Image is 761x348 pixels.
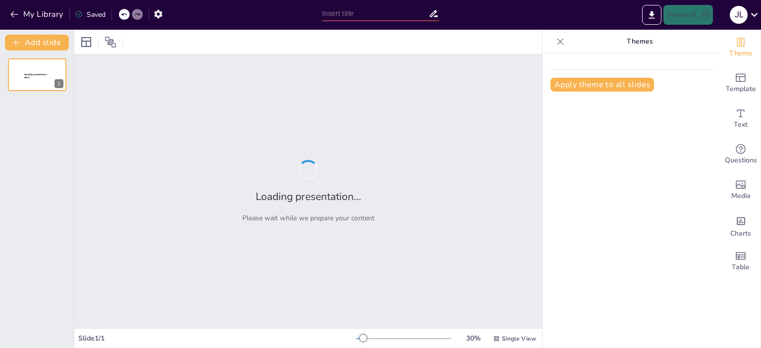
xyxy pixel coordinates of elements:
[730,6,748,24] div: j l
[7,6,67,22] button: My Library
[8,58,66,91] div: 1
[732,262,750,273] span: Table
[721,101,761,137] div: Add text boxes
[663,5,713,25] button: Present
[78,34,94,50] div: Layout
[550,78,654,92] button: Apply theme to all slides
[54,79,63,88] div: 1
[725,155,757,166] span: Questions
[734,119,748,130] span: Text
[5,35,69,50] button: Add slide
[75,10,106,19] div: Saved
[721,30,761,65] div: Change the overall theme
[726,84,756,95] span: Template
[24,73,47,79] span: Sendsteps presentation editor
[78,334,356,343] div: Slide 1 / 1
[568,30,711,53] p: Themes
[642,5,661,25] button: Export to PowerPoint
[721,208,761,244] div: Add charts and graphs
[721,244,761,279] div: Add a table
[730,5,748,25] button: j l
[105,36,116,48] span: Position
[721,65,761,101] div: Add ready made slides
[721,172,761,208] div: Add images, graphics, shapes or video
[242,213,375,223] p: Please wait while we prepare your content
[729,48,752,59] span: Theme
[731,191,751,201] span: Media
[502,335,536,343] span: Single View
[721,137,761,172] div: Get real-time input from your audience
[322,6,429,21] input: Insert title
[256,190,361,203] h2: Loading presentation...
[730,228,751,239] span: Charts
[461,334,485,343] div: 30 %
